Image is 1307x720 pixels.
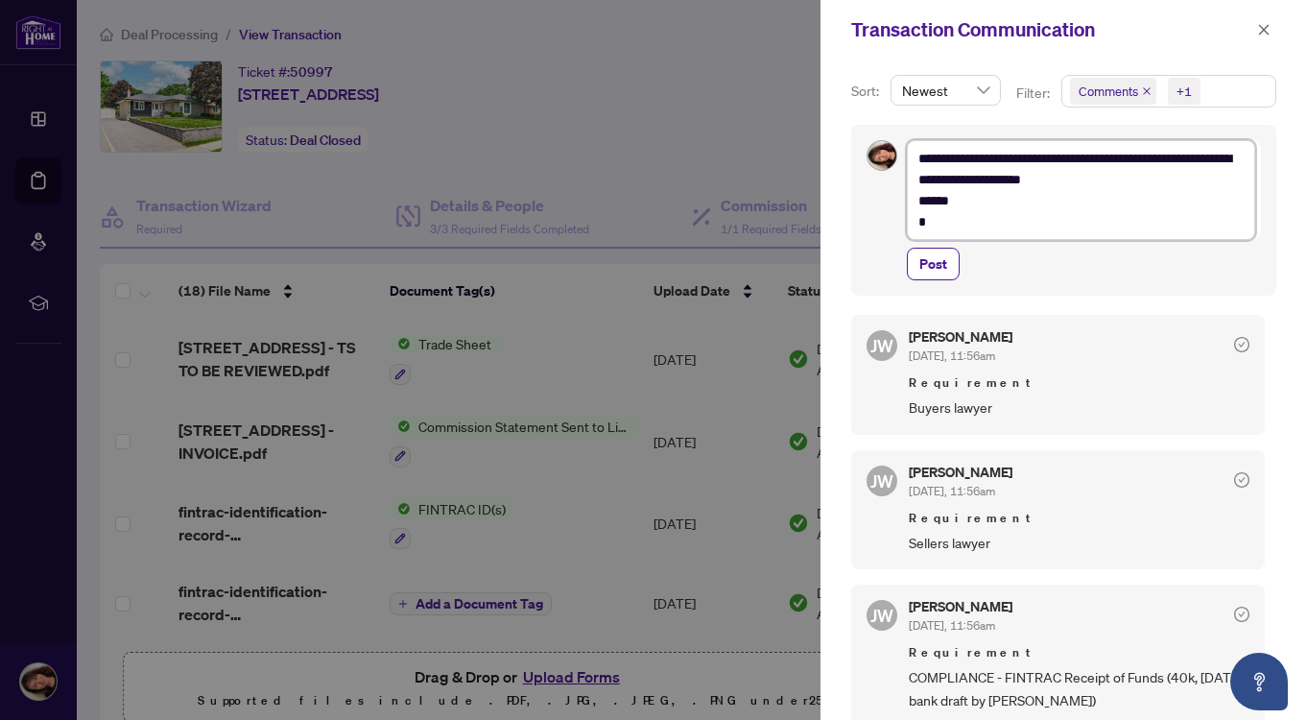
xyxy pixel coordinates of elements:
[909,484,995,498] span: [DATE], 11:56am
[919,249,947,279] span: Post
[909,396,1249,419] span: Buyers lawyer
[909,600,1012,613] h5: [PERSON_NAME]
[902,76,989,105] span: Newest
[1070,78,1156,105] span: Comments
[1234,472,1249,488] span: check-circle
[867,141,896,170] img: Profile Icon
[907,248,960,280] button: Post
[1234,337,1249,352] span: check-circle
[909,466,1012,479] h5: [PERSON_NAME]
[870,468,893,494] span: JW
[909,330,1012,344] h5: [PERSON_NAME]
[1234,607,1249,622] span: check-circle
[909,666,1249,711] span: COMPLIANCE - FINTRAC Receipt of Funds (40k, [DATE], bank draft by [PERSON_NAME])
[909,618,995,633] span: [DATE], 11:56am
[909,348,995,363] span: [DATE], 11:56am
[1230,653,1288,710] button: Open asap
[909,643,1249,662] span: Requirement
[1176,82,1192,101] div: +1
[1016,83,1053,104] p: Filter:
[1257,23,1271,36] span: close
[909,532,1249,554] span: Sellers lawyer
[851,81,883,102] p: Sort:
[909,509,1249,528] span: Requirement
[870,602,893,629] span: JW
[870,332,893,359] span: JW
[909,373,1249,393] span: Requirement
[851,15,1251,44] div: Transaction Communication
[1079,82,1138,101] span: Comments
[1142,86,1152,96] span: close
